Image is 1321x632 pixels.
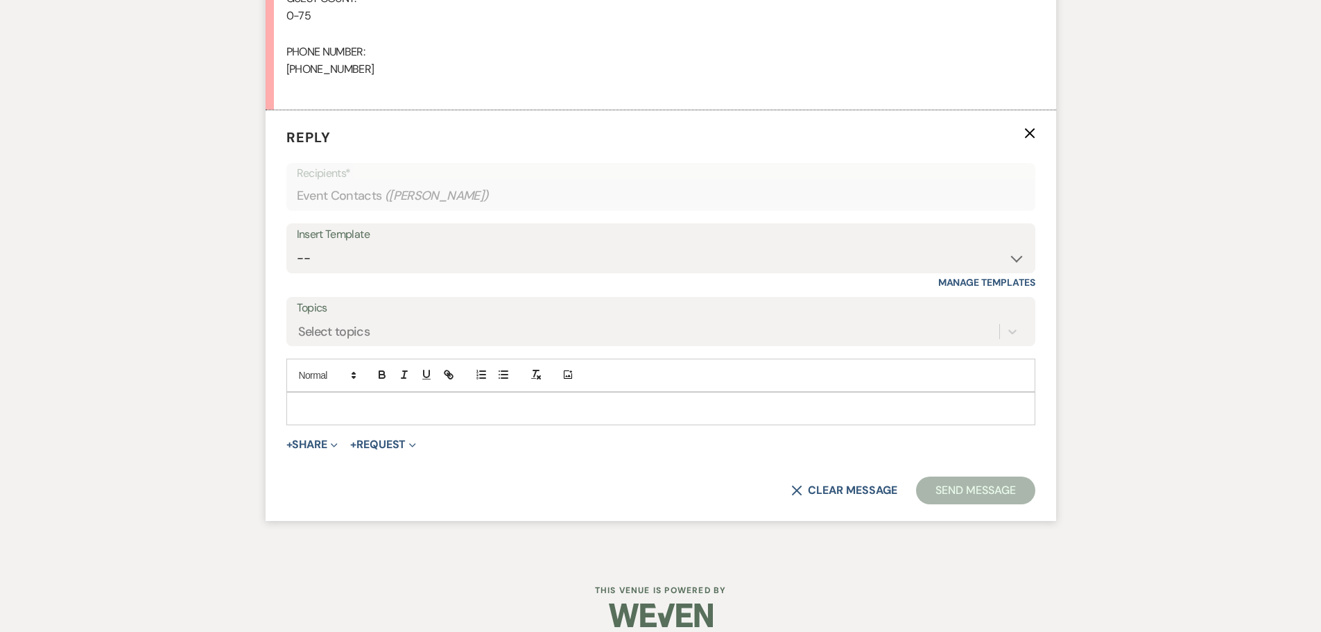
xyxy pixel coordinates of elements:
[297,225,1025,245] div: Insert Template
[350,439,416,450] button: Request
[298,322,370,341] div: Select topics
[286,439,293,450] span: +
[350,439,356,450] span: +
[916,477,1035,504] button: Send Message
[791,485,897,496] button: Clear message
[297,298,1025,318] label: Topics
[297,164,1025,182] p: Recipients*
[286,439,338,450] button: Share
[286,128,331,146] span: Reply
[938,276,1035,289] a: Manage Templates
[297,182,1025,210] div: Event Contacts
[385,187,489,205] span: ( [PERSON_NAME] )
